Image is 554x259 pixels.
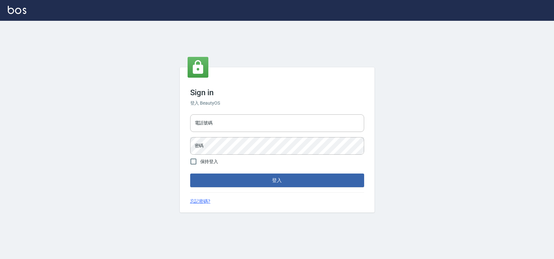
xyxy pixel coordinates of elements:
h3: Sign in [190,88,364,97]
h6: 登入 BeautyOS [190,100,364,107]
button: 登入 [190,174,364,187]
a: 忘記密碼? [190,198,211,205]
img: Logo [8,6,26,14]
span: 保持登入 [200,158,218,165]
